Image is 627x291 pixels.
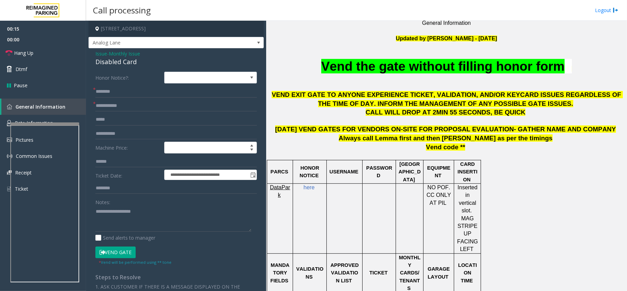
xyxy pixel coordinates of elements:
[247,142,257,148] span: Increase value
[15,103,65,110] span: General Information
[99,260,171,265] small: Vend will be performed using ** tone
[331,262,360,283] span: APPROVED VALIDATION LIST
[275,126,616,133] span: [DATE] VEND GATES FOR VENDORS ON-SITE FOR PROPOSAL EVALUATION- GATHER NAME AND COMPANY
[1,99,86,115] a: General Information
[339,134,553,142] span: Always call Lemma first and then [PERSON_NAME] as per the timings
[300,165,321,178] span: HONOR NOTICE
[95,57,257,67] div: Disabled Card
[15,120,53,126] span: Rate Information
[458,161,478,182] span: CARD INSERTION
[95,50,107,57] span: Issue
[7,153,12,159] img: 'icon'
[95,234,155,241] label: Send alerts to manager
[271,169,288,174] span: PARCS
[427,184,453,206] span: NO POF. CC ONLY AT PIL
[369,270,388,275] span: TICKET
[14,82,28,89] span: Pause
[428,266,451,279] span: GARAGE LAYOUT
[247,148,257,153] span: Decrease value
[427,165,451,178] span: EQUIPMENT
[399,161,421,182] span: [GEOGRAPHIC_DATA]
[95,274,257,281] h4: Steps to Resolve
[7,104,12,109] img: 'icon'
[426,143,465,151] span: Vend code **
[15,66,27,73] span: Dtmf
[94,170,163,180] label: Ticket Date:
[304,184,315,190] span: here
[396,36,497,41] font: Updated by [PERSON_NAME] - [DATE]
[272,91,623,107] span: VEND EXIT GATE TO ANYONE EXPERIENCE TICKET, VALIDATION, AND/OR KEYCARD ISSUES REGARDLESS OF THE T...
[270,185,290,198] a: DataPark
[458,262,477,283] span: LOCATION TIME
[422,20,471,26] span: General Information
[89,37,229,48] span: Analog Lane
[7,186,11,192] img: 'icon'
[296,266,323,279] span: VALIDATIONS
[7,120,11,126] img: 'icon'
[330,169,358,174] span: USERNAME
[321,59,565,73] span: Vend the gate without filling honor form
[304,185,315,190] a: here
[88,21,264,37] h4: [STREET_ADDRESS]
[109,50,140,57] span: Monthly Issue
[14,49,33,57] span: Hang Up
[249,170,257,180] span: Toggle popup
[457,215,480,252] span: MAG STRIPE UP FACING LEFT
[90,2,154,19] h3: Call processing
[95,196,110,206] label: Notes:
[613,7,618,14] img: logout
[94,142,163,153] label: Machine Price:
[270,262,289,283] span: MANDATORY FIELDS
[95,247,136,258] button: Vend Gate
[366,165,392,178] span: PASSWORD
[94,72,163,83] label: Honor Notice?:
[366,109,525,116] span: CALL WILL DROP AT 2MIN 55 SECONDS, BE QUICK
[107,50,140,57] span: -
[595,7,618,14] a: Logout
[7,138,12,142] img: 'icon'
[7,170,12,175] img: 'icon'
